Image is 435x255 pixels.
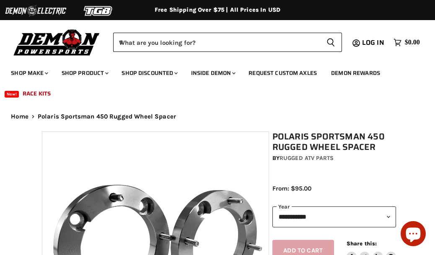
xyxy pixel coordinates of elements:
a: $0.00 [389,36,424,49]
img: Demon Electric Logo 2 [4,3,67,19]
a: Shop Product [55,64,114,82]
a: Home [11,113,28,120]
span: Share this: [347,240,377,247]
a: Demon Rewards [325,64,386,82]
span: Polaris Sportsman 450 Rugged Wheel Spacer [38,113,176,120]
span: New! [5,91,19,98]
span: $0.00 [405,39,420,46]
a: Log in [358,39,389,46]
input: When autocomplete results are available use up and down arrows to review and enter to select [113,33,320,52]
a: Rugged ATV Parts [280,155,334,162]
span: From: $95.00 [272,185,311,192]
img: TGB Logo 2 [67,3,130,19]
img: Demon Powersports [11,27,103,57]
a: Inside Demon [185,64,241,82]
ul: Main menu [5,61,418,102]
form: Product [113,33,342,52]
select: year [272,206,396,227]
button: Search [320,33,342,52]
a: Shop Discounted [115,64,183,82]
a: Race Kits [16,85,57,102]
inbox-online-store-chat: Shopify online store chat [398,221,428,248]
h1: Polaris Sportsman 450 Rugged Wheel Spacer [272,131,396,152]
a: Request Custom Axles [242,64,323,82]
a: Shop Make [5,64,53,82]
div: by [272,154,396,163]
span: Log in [362,37,384,48]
